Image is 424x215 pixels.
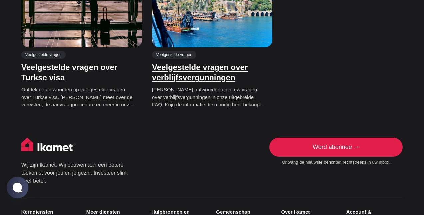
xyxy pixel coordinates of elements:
font: Meer diensten [86,209,120,215]
img: Ikamet thuis [21,138,76,154]
font: Ontvang de nieuwste berichten rechtstreeks in uw inbox. [282,160,390,165]
font: Word abonnee → [313,144,360,150]
a: Veelgestelde vragen [21,51,66,59]
font: Veelgestelde vragen [25,53,62,57]
font: Wij zijn Ikamet. Wij bouwen aan een betere toekomst voor jou en je gezin. Investeer slim. Leef be... [21,162,128,184]
a: Veelgestelde vragen over Turkse visa [21,62,117,82]
a: Word abonnee → [269,138,403,157]
a: Veelgestelde vragen over verblijfsvergunningen [152,62,248,82]
font: Ontdek de antwoorden op veelgestelde vragen over Turkse visa. [PERSON_NAME] meer over de vereiste... [21,87,134,115]
a: Veelgestelde vragen [152,51,196,59]
font: Gemeenschap [216,209,250,215]
font: Over Ikamet [281,209,310,215]
font: Veelgestelde vragen [156,53,192,57]
font: [PERSON_NAME] antwoorden op al uw vragen over verblijfsvergunningen in onze uitgebreide FAQ. Krij... [152,87,266,115]
font: Kerndiensten [21,209,53,215]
